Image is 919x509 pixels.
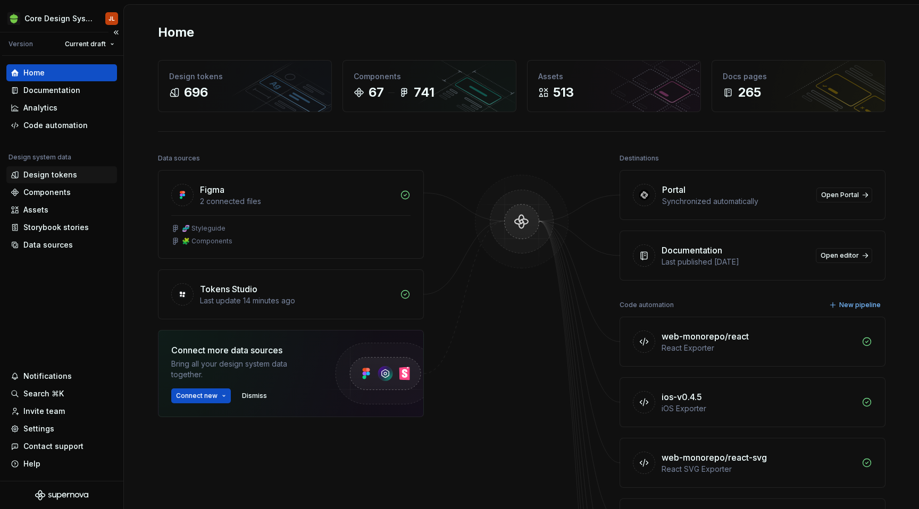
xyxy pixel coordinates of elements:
[237,388,272,403] button: Dismiss
[200,183,224,196] div: Figma
[839,301,881,309] span: New pipeline
[821,251,859,260] span: Open editor
[6,420,117,437] a: Settings
[6,166,117,183] a: Design tokens
[23,187,71,198] div: Components
[738,84,761,101] div: 265
[662,451,767,464] div: web-monorepo/react-svg
[6,184,117,201] a: Components
[182,224,225,233] div: 🧬 Styleguide
[23,459,40,469] div: Help
[6,219,117,236] a: Storybook stories
[821,191,859,199] span: Open Portal
[6,64,117,81] a: Home
[662,391,702,403] div: ios-v0.4.5
[200,283,257,295] div: Tokens Studio
[662,183,686,196] div: Portal
[184,84,208,101] div: 696
[538,71,690,82] div: Assets
[2,7,121,30] button: Core Design SystemJL
[6,455,117,472] button: Help
[6,201,117,218] a: Assets
[662,464,855,474] div: React SVG Exporter
[6,368,117,385] button: Notifications
[369,84,384,101] div: 67
[176,392,218,400] span: Connect new
[23,169,77,180] div: Design tokens
[342,60,516,112] a: Components67741
[662,403,855,414] div: iOS Exporter
[816,188,872,202] a: Open Portal
[23,388,64,399] div: Search ⌘K
[6,82,117,99] a: Documentation
[662,196,810,207] div: Synchronized automatically
[6,117,117,134] a: Code automation
[23,423,54,434] div: Settings
[354,71,505,82] div: Components
[620,151,659,166] div: Destinations
[158,151,200,166] div: Data sources
[171,359,315,380] div: Bring all your design system data together.
[23,103,57,113] div: Analytics
[662,343,855,353] div: React Exporter
[171,344,315,357] div: Connect more data sources
[23,371,72,381] div: Notifications
[35,490,88,500] svg: Supernova Logo
[108,25,123,40] button: Collapse sidebar
[414,84,435,101] div: 741
[23,222,89,233] div: Storybook stories
[9,153,71,162] div: Design system data
[23,406,65,417] div: Invite team
[158,24,194,41] h2: Home
[200,295,394,306] div: Last update 14 minutes ago
[171,388,231,403] button: Connect new
[662,330,749,343] div: web-monorepo/react
[826,298,885,312] button: New pipeline
[9,40,33,48] div: Version
[6,438,117,455] button: Contact support
[242,392,267,400] span: Dismiss
[527,60,701,112] a: Assets513
[6,99,117,116] a: Analytics
[23,240,73,250] div: Data sources
[662,257,809,267] div: Last published [DATE]
[23,67,45,78] div: Home
[6,236,117,253] a: Data sources
[23,120,88,131] div: Code automation
[182,237,232,245] div: 🧩 Components
[200,196,394,207] div: 2 connected files
[620,298,674,312] div: Code automation
[158,170,424,259] a: Figma2 connected files🧬 Styleguide🧩 Components
[712,60,885,112] a: Docs pages265
[169,71,321,82] div: Design tokens
[723,71,874,82] div: Docs pages
[662,244,722,257] div: Documentation
[6,385,117,402] button: Search ⌘K
[553,84,574,101] div: 513
[6,403,117,420] a: Invite team
[7,12,20,25] img: 236da360-d76e-47e8-bd69-d9ae43f958f1.png
[24,13,93,24] div: Core Design System
[23,85,80,96] div: Documentation
[60,37,119,52] button: Current draft
[158,269,424,319] a: Tokens StudioLast update 14 minutes ago
[23,205,48,215] div: Assets
[65,40,106,48] span: Current draft
[23,441,83,452] div: Contact support
[816,248,872,263] a: Open editor
[158,60,332,112] a: Design tokens696
[108,14,115,23] div: JL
